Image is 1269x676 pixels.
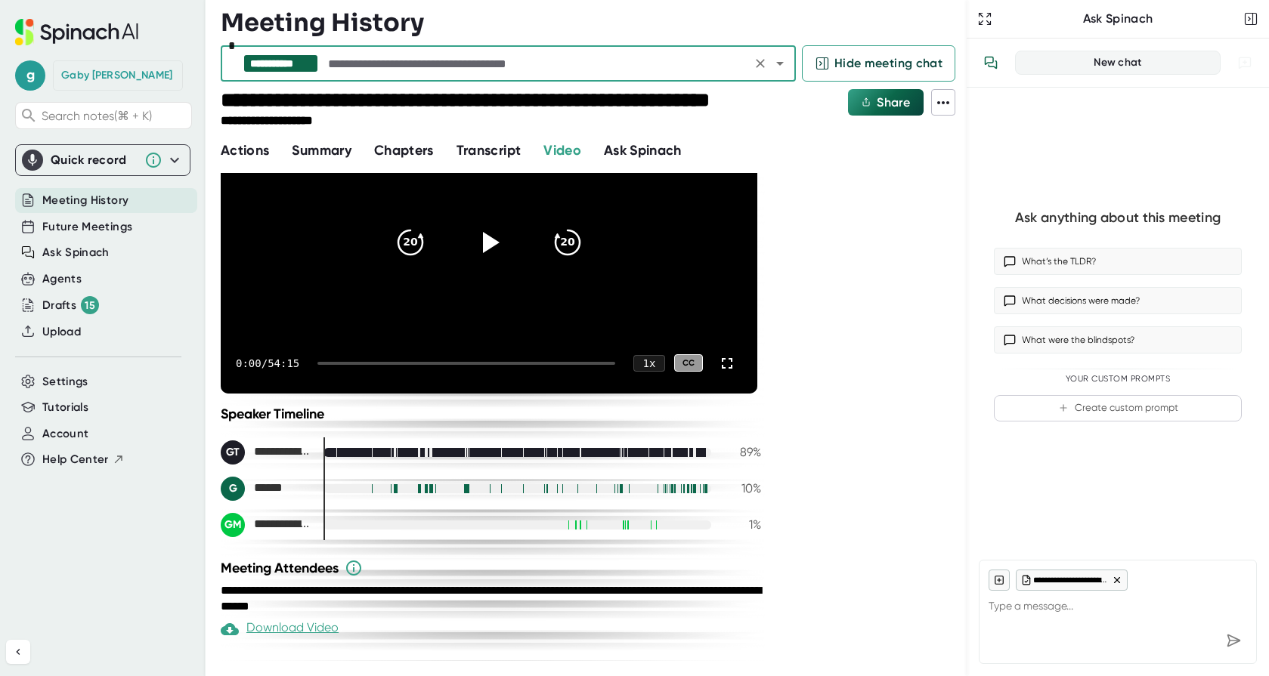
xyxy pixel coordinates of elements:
[994,395,1242,421] button: Create custom prompt
[221,440,245,465] div: GT
[42,323,81,341] button: Upload
[769,53,791,74] button: Open
[802,45,955,82] button: Hide meeting chat
[221,477,245,501] div: G
[42,451,109,468] span: Help Center
[15,60,45,91] span: g
[457,142,522,159] span: Transcript
[221,140,269,161] button: Actions
[457,140,522,161] button: Transcript
[674,354,703,372] div: CC
[994,248,1242,275] button: What’s the TLDR?
[750,53,771,74] button: Clear
[221,620,339,638] div: Download Video
[42,425,88,443] button: Account
[42,192,128,209] button: Meeting History
[221,513,245,537] div: GM
[42,270,82,288] button: Agents
[6,640,30,664] button: Collapse sidebar
[42,109,187,123] span: Search notes (⌘ + K)
[292,140,351,161] button: Summary
[236,357,299,369] div: 0:00 / 54:15
[42,373,88,390] button: Settings
[633,355,665,372] div: 1 x
[848,89,924,116] button: Share
[42,296,99,314] div: Drafts
[723,517,761,532] div: 1 %
[221,559,765,577] div: Meeting Attendees
[221,477,311,501] div: George
[221,406,761,422] div: Speaker Timeline
[51,153,137,168] div: Quick record
[221,142,269,159] span: Actions
[42,399,88,416] button: Tutorials
[723,445,761,459] div: 89 %
[543,140,581,161] button: Video
[723,481,761,495] div: 10 %
[994,287,1242,314] button: What decisions were made?
[877,95,910,110] span: Share
[42,218,132,236] button: Future Meetings
[834,54,942,73] span: Hide meeting chat
[995,11,1240,26] div: Ask Spinach
[292,142,351,159] span: Summary
[42,451,125,468] button: Help Center
[221,440,311,465] div: Gabriela Terrazas
[994,374,1242,384] div: Your Custom Prompts
[221,513,311,537] div: George Martinez
[374,142,434,159] span: Chapters
[604,140,682,161] button: Ask Spinach
[81,296,99,314] div: 15
[42,296,99,314] button: Drafts 15
[974,8,995,29] button: Expand to Ask Spinach page
[1025,56,1211,69] div: New chat
[1220,627,1247,654] div: Send message
[42,244,110,261] button: Ask Spinach
[374,140,434,161] button: Chapters
[22,145,184,175] div: Quick record
[61,69,172,82] div: Gaby Terrazas
[994,326,1242,353] button: What were the blindspots?
[976,48,1006,78] button: View conversation history
[604,142,682,159] span: Ask Spinach
[543,142,581,159] span: Video
[1015,209,1221,227] div: Ask anything about this meeting
[1240,8,1261,29] button: Close conversation sidebar
[221,8,424,37] h3: Meeting History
